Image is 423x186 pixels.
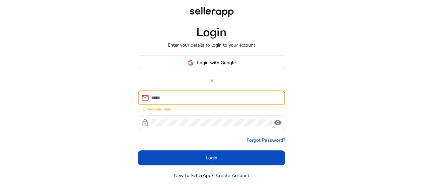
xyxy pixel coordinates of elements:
img: google-logo.svg [188,60,194,66]
h1: Login [196,25,227,40]
strong: required [157,106,171,112]
button: Login [138,150,285,165]
a: Forgot Password? [247,137,285,144]
p: or [138,77,285,84]
mat-error: Email is [143,105,280,112]
a: Create Account [216,172,249,179]
span: mail [141,94,149,102]
span: visibility [274,119,282,127]
p: Enter your details to login to your account [168,42,255,49]
span: Login [206,154,217,161]
button: Login with Google [138,55,285,70]
span: Login with Google [197,59,236,66]
p: New to SellerApp? [174,172,213,179]
span: lock [141,119,149,127]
